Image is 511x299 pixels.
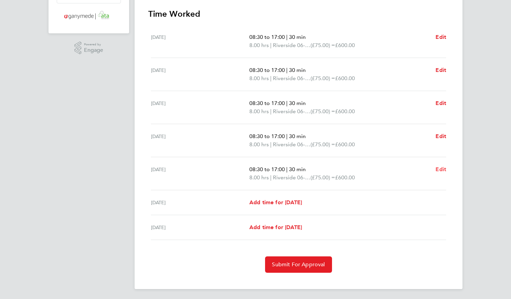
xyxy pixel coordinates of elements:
[335,174,355,181] span: £600.00
[335,75,355,81] span: £600.00
[62,10,116,21] img: ganymedesolutions-logo-retina.png
[249,199,302,206] span: Add time for [DATE]
[151,33,249,49] div: [DATE]
[335,141,355,148] span: £600.00
[270,42,272,48] span: |
[310,42,335,48] span: (£75.00) =
[436,34,446,40] span: Edit
[310,174,335,181] span: (£75.00) =
[270,108,272,115] span: |
[249,67,285,73] span: 08:30 to 17:00
[270,141,272,148] span: |
[249,42,269,48] span: 8.00 hrs
[249,133,285,139] span: 08:30 to 17:00
[436,133,446,139] span: Edit
[436,33,446,41] a: Edit
[335,108,355,115] span: £600.00
[84,42,103,47] span: Powered by
[273,140,310,149] span: Riverside 06-K384.01-C 9200060387P
[151,198,249,207] div: [DATE]
[286,133,288,139] span: |
[289,67,306,73] span: 30 min
[436,67,446,73] span: Edit
[436,166,446,173] span: Edit
[436,132,446,140] a: Edit
[249,198,302,207] a: Add time for [DATE]
[151,66,249,83] div: [DATE]
[272,261,325,268] span: Submit For Approval
[289,34,306,40] span: 30 min
[310,108,335,115] span: (£75.00) =
[436,66,446,74] a: Edit
[286,67,288,73] span: |
[151,132,249,149] div: [DATE]
[249,174,269,181] span: 8.00 hrs
[249,223,302,231] a: Add time for [DATE]
[249,34,285,40] span: 08:30 to 17:00
[286,100,288,106] span: |
[270,174,272,181] span: |
[335,42,355,48] span: £600.00
[151,99,249,116] div: [DATE]
[286,34,288,40] span: |
[310,141,335,148] span: (£75.00) =
[289,133,306,139] span: 30 min
[151,223,249,231] div: [DATE]
[270,75,272,81] span: |
[289,166,306,173] span: 30 min
[289,100,306,106] span: 30 min
[249,100,285,106] span: 08:30 to 17:00
[249,108,269,115] span: 8.00 hrs
[249,166,285,173] span: 08:30 to 17:00
[151,165,249,182] div: [DATE]
[286,166,288,173] span: |
[436,100,446,106] span: Edit
[74,42,103,55] a: Powered byEngage
[436,165,446,174] a: Edit
[265,256,332,273] button: Submit For Approval
[249,141,269,148] span: 8.00 hrs
[273,41,310,49] span: Riverside 06-K384.01-C 9200060387P
[310,75,335,81] span: (£75.00) =
[436,99,446,107] a: Edit
[273,74,310,83] span: Riverside 06-K384.01-C 9200060387P
[249,75,269,81] span: 8.00 hrs
[57,10,121,21] a: Go to home page
[273,174,310,182] span: Riverside 06-K384.01-C 9200060387P
[84,47,103,53] span: Engage
[249,224,302,230] span: Add time for [DATE]
[273,107,310,116] span: Riverside 06-K384.01-C 9200060387P
[148,9,449,19] h3: Time Worked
